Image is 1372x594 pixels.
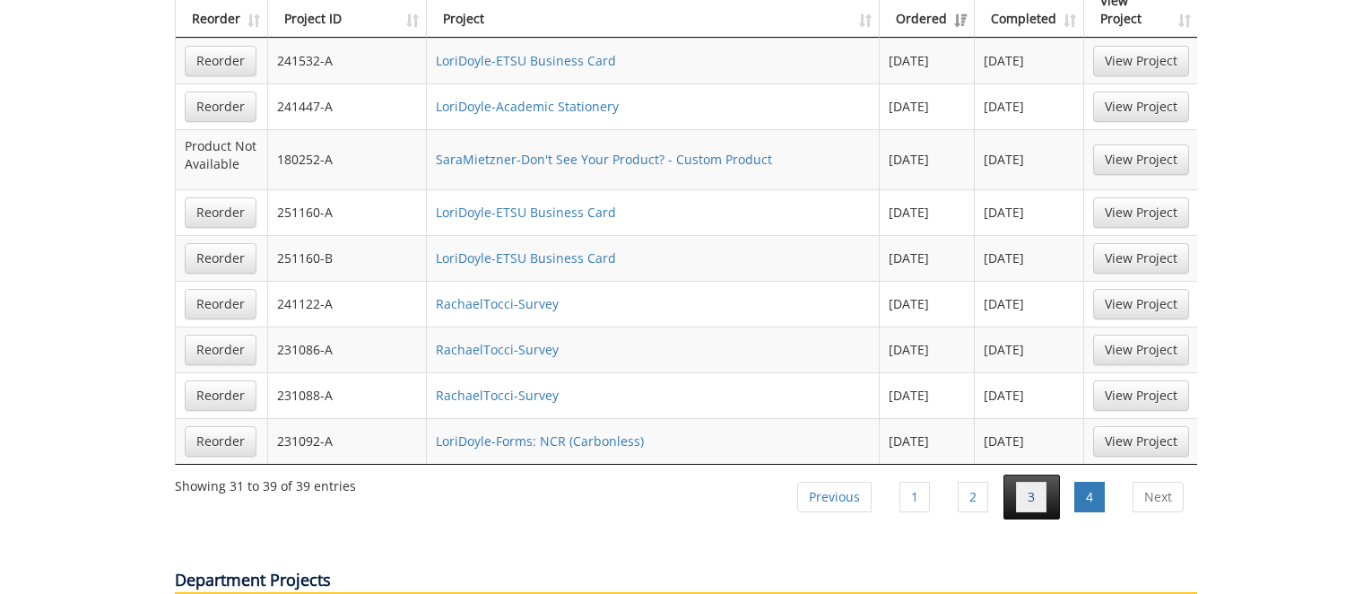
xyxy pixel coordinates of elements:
[268,372,427,418] td: 231088-A
[880,189,975,235] td: [DATE]
[880,129,975,189] td: [DATE]
[436,387,559,404] a: RachaelTocci-Survey
[1133,482,1184,512] a: Next
[185,335,256,365] a: Reorder
[436,432,644,450] a: LoriDoyle-Forms: NCR (Carbonless)
[436,204,616,221] a: LoriDoyle-ETSU Business Card
[1093,46,1189,76] a: View Project
[880,281,975,327] td: [DATE]
[436,295,559,312] a: RachaelTocci-Survey
[975,327,1084,372] td: [DATE]
[436,151,772,168] a: SaraMietzner-Don't See Your Product? - Custom Product
[880,327,975,372] td: [DATE]
[268,418,427,464] td: 231092-A
[797,482,872,512] a: Previous
[268,38,427,83] td: 241532-A
[1093,92,1189,122] a: View Project
[436,52,616,69] a: LoriDoyle-ETSU Business Card
[185,46,256,76] a: Reorder
[185,289,256,319] a: Reorder
[880,38,975,83] td: [DATE]
[185,243,256,274] a: Reorder
[1093,289,1189,319] a: View Project
[1093,380,1189,411] a: View Project
[880,83,975,129] td: [DATE]
[175,470,356,495] div: Showing 31 to 39 of 39 entries
[1093,426,1189,457] a: View Project
[436,249,616,266] a: LoriDoyle-ETSU Business Card
[975,418,1084,464] td: [DATE]
[185,426,256,457] a: Reorder
[185,92,256,122] a: Reorder
[975,83,1084,129] td: [DATE]
[1093,144,1189,175] a: View Project
[1093,197,1189,228] a: View Project
[975,38,1084,83] td: [DATE]
[975,372,1084,418] td: [DATE]
[268,327,427,372] td: 231086-A
[880,235,975,281] td: [DATE]
[1016,482,1046,512] a: 3
[1074,482,1105,512] a: 4
[975,281,1084,327] td: [DATE]
[975,129,1084,189] td: [DATE]
[899,482,930,512] a: 1
[958,482,988,512] a: 2
[185,380,256,411] a: Reorder
[880,418,975,464] td: [DATE]
[185,197,256,228] a: Reorder
[268,281,427,327] td: 241122-A
[975,189,1084,235] td: [DATE]
[436,341,559,358] a: RachaelTocci-Survey
[1093,243,1189,274] a: View Project
[268,189,427,235] td: 251160-A
[436,98,619,115] a: LoriDoyle-Academic Stationery
[175,569,1197,594] p: Department Projects
[268,129,427,189] td: 180252-A
[880,372,975,418] td: [DATE]
[185,137,258,173] p: Product Not Available
[1093,335,1189,365] a: View Project
[975,235,1084,281] td: [DATE]
[268,235,427,281] td: 251160-B
[268,83,427,129] td: 241447-A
